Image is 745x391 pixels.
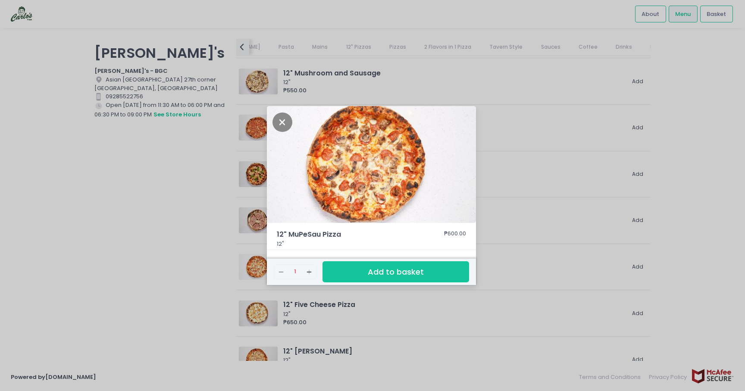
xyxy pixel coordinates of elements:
p: 12" [277,240,466,248]
button: Close [272,117,292,126]
span: 12" MuPeSau Pizza [277,229,419,240]
img: 12" MuPeSau Pizza [267,106,476,223]
div: ₱600.00 [444,229,466,240]
button: Add to basket [322,261,469,282]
